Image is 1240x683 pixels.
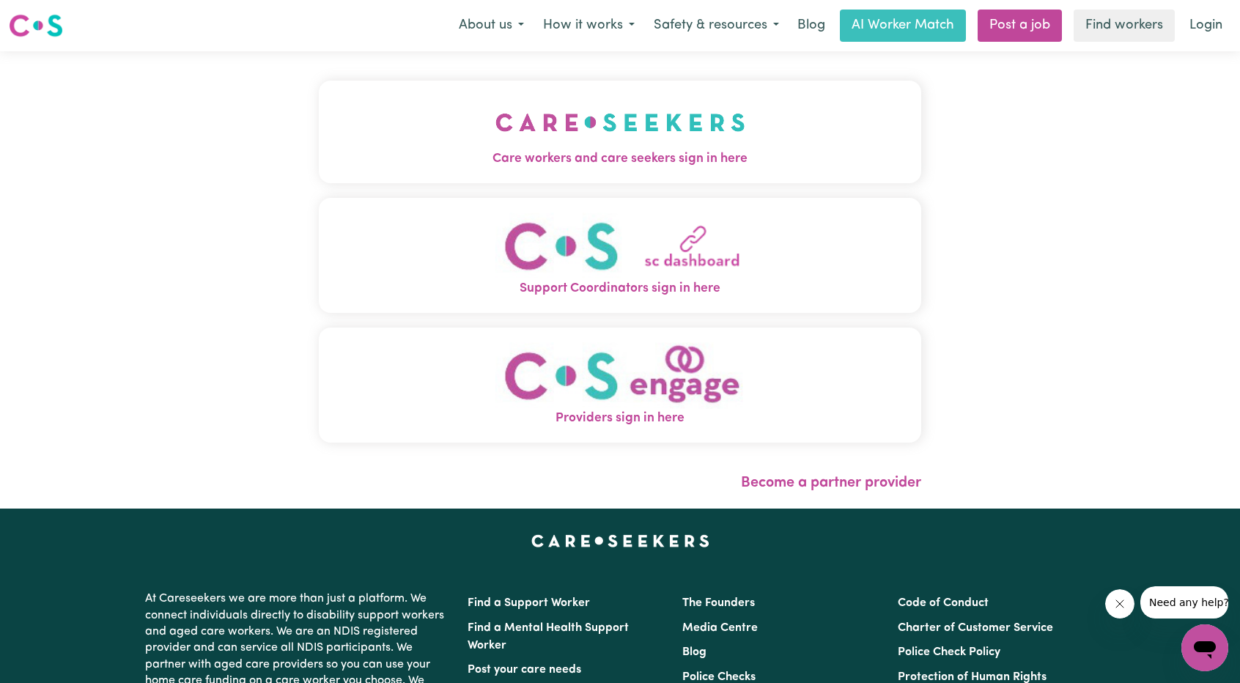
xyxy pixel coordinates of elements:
[319,149,921,169] span: Care workers and care seekers sign in here
[898,622,1053,634] a: Charter of Customer Service
[1181,624,1228,671] iframe: Button to launch messaging window
[898,597,989,609] a: Code of Conduct
[9,12,63,39] img: Careseekers logo
[1181,10,1231,42] a: Login
[840,10,966,42] a: AI Worker Match
[468,622,629,651] a: Find a Mental Health Support Worker
[319,279,921,298] span: Support Coordinators sign in here
[1074,10,1175,42] a: Find workers
[9,9,63,43] a: Careseekers logo
[449,10,534,41] button: About us
[1140,586,1228,619] iframe: Message from company
[9,10,89,22] span: Need any help?
[644,10,789,41] button: Safety & resources
[319,328,921,443] button: Providers sign in here
[319,81,921,183] button: Care workers and care seekers sign in here
[468,597,590,609] a: Find a Support Worker
[319,409,921,428] span: Providers sign in here
[682,622,758,634] a: Media Centre
[682,671,756,683] a: Police Checks
[468,664,581,676] a: Post your care needs
[319,198,921,313] button: Support Coordinators sign in here
[682,597,755,609] a: The Founders
[741,476,921,490] a: Become a partner provider
[898,646,1000,658] a: Police Check Policy
[978,10,1062,42] a: Post a job
[1105,589,1134,619] iframe: Close message
[789,10,834,42] a: Blog
[682,646,706,658] a: Blog
[534,10,644,41] button: How it works
[898,671,1047,683] a: Protection of Human Rights
[531,535,709,547] a: Careseekers home page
